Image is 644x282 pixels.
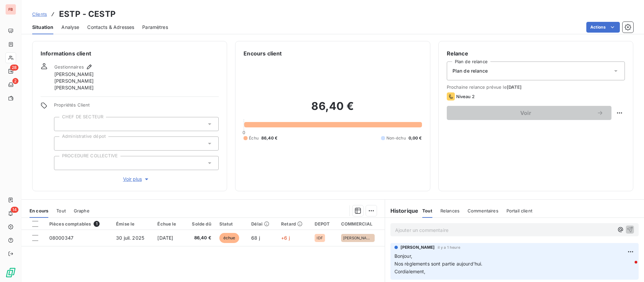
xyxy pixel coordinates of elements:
span: 0,00 € [409,135,422,141]
span: Nos règlements sont partie aujourd'hui. [394,261,483,267]
span: Voir plus [123,176,150,183]
span: Relances [440,208,460,213]
span: 14 [11,207,18,213]
span: 86,40 € [188,235,211,241]
button: Voir plus [54,175,219,183]
span: +6 j [281,235,290,241]
div: COMMERCIAL [341,221,381,227]
div: Délai [251,221,273,227]
span: 68 j [251,235,260,241]
span: Portail client [506,208,532,213]
h6: Informations client [41,49,219,57]
input: Ajouter une valeur [60,140,65,147]
span: [DATE] [507,84,522,90]
span: Prochaine relance prévue le [447,84,625,90]
span: Situation [32,24,53,31]
span: En cours [30,208,48,213]
button: Voir [447,106,611,120]
span: 0 [243,130,245,135]
span: Niveau 2 [456,94,475,99]
span: 28 [10,65,18,71]
input: Ajouter une valeur [60,121,65,127]
span: Tout [56,208,66,213]
span: Graphe [74,208,90,213]
span: 08000347 [49,235,73,241]
span: 86,40 € [261,135,277,141]
span: [PERSON_NAME] [54,78,94,84]
span: Contacts & Adresses [87,24,134,31]
h6: Historique [385,207,419,215]
span: Bonjour, [394,253,412,259]
span: Échu [249,135,259,141]
span: [PERSON_NAME] [54,84,94,91]
a: Clients [32,11,47,17]
span: [PERSON_NAME] [343,236,373,240]
span: 30 juil. 2025 [116,235,144,241]
div: Statut [219,221,244,227]
h6: Encours client [244,49,282,57]
span: Analyse [61,24,79,31]
span: Tout [422,208,432,213]
span: Cordialement, [394,269,426,274]
div: DEPOT [315,221,333,227]
span: [DATE] [157,235,173,241]
h6: Relance [447,49,625,57]
span: Non-échu [386,135,406,141]
button: Actions [586,22,620,33]
span: échue [219,233,239,243]
div: Émise le [116,221,149,227]
span: Gestionnaires [54,64,84,70]
span: IDF [317,236,323,240]
span: [PERSON_NAME] [400,244,435,250]
div: Retard [281,221,307,227]
span: Propriétés Client [54,102,219,112]
h3: ESTP - CESTP [59,8,116,20]
span: 1 [94,221,100,227]
div: Pièces comptables [49,221,108,227]
h2: 86,40 € [244,99,422,120]
iframe: Intercom live chat [621,259,637,275]
input: Ajouter une valeur [60,160,65,166]
span: 2 [12,78,18,84]
img: Logo LeanPay [5,267,16,278]
div: FB [5,4,16,15]
span: [PERSON_NAME] [54,71,94,78]
span: il y a 1 heure [438,245,460,249]
span: Commentaires [468,208,498,213]
span: Paramètres [142,24,168,31]
span: Voir [455,110,597,116]
span: Plan de relance [452,68,488,74]
div: Solde dû [188,221,211,227]
div: Échue le [157,221,180,227]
